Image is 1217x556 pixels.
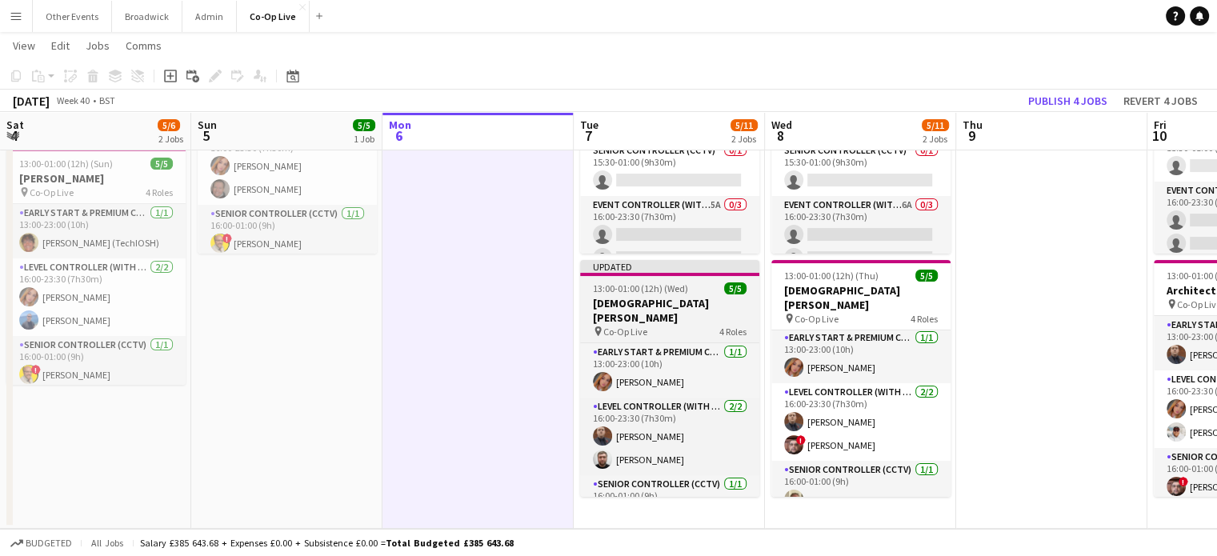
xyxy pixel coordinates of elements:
[603,326,647,338] span: Co-Op Live
[158,133,183,145] div: 2 Jobs
[86,38,110,53] span: Jobs
[354,133,374,145] div: 1 Job
[79,35,116,56] a: Jobs
[769,126,792,145] span: 8
[580,260,759,273] div: Updated
[198,127,377,205] app-card-role: Level Controller (with CCTV)2/216:00-23:30 (7h30m)[PERSON_NAME][PERSON_NAME]
[580,475,759,530] app-card-role: Senior Controller (CCTV)1/116:00-01:00 (9h)
[771,260,951,497] app-job-card: 13:00-01:00 (12h) (Thu)5/5[DEMOGRAPHIC_DATA][PERSON_NAME] Co-Op Live4 RolesEarly Start & Premium ...
[150,158,173,170] span: 5/5
[1117,90,1204,111] button: Revert 4 jobs
[31,365,41,374] span: !
[158,119,180,131] span: 5/6
[771,142,951,196] app-card-role: Senior Controller (CCTV)0/115:30-01:00 (9h30m)
[386,537,514,549] span: Total Budgeted £385 643.68
[771,196,951,297] app-card-role: Event Controller (with CCTV)6A0/316:00-23:30 (7h30m)
[13,38,35,53] span: View
[222,234,232,243] span: !
[6,336,186,390] app-card-role: Senior Controller (CCTV)1/116:00-01:00 (9h)![PERSON_NAME]
[580,196,759,297] app-card-role: Event Controller (with CCTV)5A0/316:00-23:30 (7h30m)
[580,118,598,132] span: Tue
[4,126,24,145] span: 4
[33,1,112,32] button: Other Events
[795,313,839,325] span: Co-Op Live
[6,258,186,336] app-card-role: Level Controller (with CCTV)2/216:00-23:30 (7h30m)[PERSON_NAME][PERSON_NAME]
[580,343,759,398] app-card-role: Early Start & Premium Controller (with CCTV)1/113:00-23:00 (10h)[PERSON_NAME]
[30,186,74,198] span: Co-Op Live
[580,142,759,196] app-card-role: Senior Controller (CCTV)0/115:30-01:00 (9h30m)
[26,538,72,549] span: Budgeted
[593,282,688,294] span: 13:00-01:00 (12h) (Wed)
[126,38,162,53] span: Comms
[1154,118,1167,132] span: Fri
[389,118,411,132] span: Mon
[13,93,50,109] div: [DATE]
[386,126,411,145] span: 6
[719,326,747,338] span: 4 Roles
[353,119,375,131] span: 5/5
[45,35,76,56] a: Edit
[796,435,806,445] span: !
[911,313,938,325] span: 4 Roles
[6,171,186,186] h3: [PERSON_NAME]
[784,270,879,282] span: 13:00-01:00 (12h) (Thu)
[1022,90,1114,111] button: Publish 4 jobs
[119,35,168,56] a: Comms
[771,283,951,312] h3: [DEMOGRAPHIC_DATA][PERSON_NAME]
[6,118,24,132] span: Sat
[771,383,951,461] app-card-role: Level Controller (with CCTV)2/216:00-23:30 (7h30m)[PERSON_NAME]![PERSON_NAME]
[51,38,70,53] span: Edit
[6,204,186,258] app-card-role: Early Start & Premium Controller (with CCTV)1/113:00-23:00 (10h)[PERSON_NAME] (TechIOSH)
[88,537,126,549] span: All jobs
[580,398,759,475] app-card-role: Level Controller (with CCTV)2/216:00-23:30 (7h30m)[PERSON_NAME][PERSON_NAME]
[198,205,377,259] app-card-role: Senior Controller (CCTV)1/116:00-01:00 (9h)![PERSON_NAME]
[99,94,115,106] div: BST
[140,537,514,549] div: Salary £385 643.68 + Expenses £0.00 + Subsistence £0.00 =
[1179,477,1188,486] span: !
[195,126,217,145] span: 5
[580,296,759,325] h3: [DEMOGRAPHIC_DATA][PERSON_NAME]
[923,133,948,145] div: 2 Jobs
[578,126,598,145] span: 7
[182,1,237,32] button: Admin
[8,534,74,552] button: Budgeted
[724,282,747,294] span: 5/5
[731,133,757,145] div: 2 Jobs
[6,148,186,385] app-job-card: 13:00-01:00 (12h) (Sun)5/5[PERSON_NAME] Co-Op Live4 RolesEarly Start & Premium Controller (with C...
[771,329,951,383] app-card-role: Early Start & Premium Controller (with CCTV)1/113:00-23:00 (10h)[PERSON_NAME]
[53,94,93,106] span: Week 40
[771,118,792,132] span: Wed
[922,119,949,131] span: 5/11
[112,1,182,32] button: Broadwick
[580,260,759,497] app-job-card: Updated13:00-01:00 (12h) (Wed)5/5[DEMOGRAPHIC_DATA][PERSON_NAME] Co-Op Live4 RolesEarly Start & P...
[771,461,951,515] app-card-role: Senior Controller (CCTV)1/116:00-01:00 (9h)[PERSON_NAME]
[960,126,983,145] span: 9
[237,1,310,32] button: Co-Op Live
[6,35,42,56] a: View
[731,119,758,131] span: 5/11
[19,158,113,170] span: 13:00-01:00 (12h) (Sun)
[915,270,938,282] span: 5/5
[146,186,173,198] span: 4 Roles
[198,118,217,132] span: Sun
[963,118,983,132] span: Thu
[1151,126,1167,145] span: 10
